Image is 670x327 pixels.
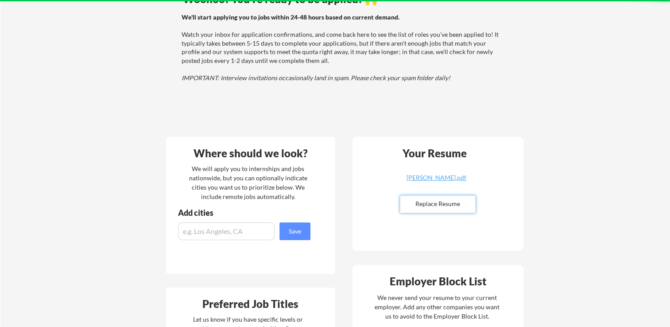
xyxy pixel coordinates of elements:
input: e.g. Los Angeles, CA [178,222,275,240]
div: Employer Block List [356,276,521,287]
a: [PERSON_NAME].pdf [384,175,489,188]
em: IMPORTANT: Interview invitations occasionally land in spam. Please check your spam folder daily! [182,74,450,82]
div: Add cities [178,209,313,217]
strong: We'll start applying you to jobs within 24-48 hours based on current demand. [182,13,399,21]
button: Save [279,222,310,240]
div: Where should we look? [168,148,333,159]
div: [PERSON_NAME].pdf [384,175,489,181]
div: Watch your inbox for application confirmations, and come back here to see the list of roles you'v... [182,13,501,82]
div: We will apply you to internships and jobs nationwide, but you can optionally indicate cities you ... [187,164,309,201]
div: Your Resume [391,148,479,159]
div: Preferred Job Titles [168,299,333,309]
div: We never send your resume to your current employer. Add any other companies you want us to avoid ... [374,293,500,321]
